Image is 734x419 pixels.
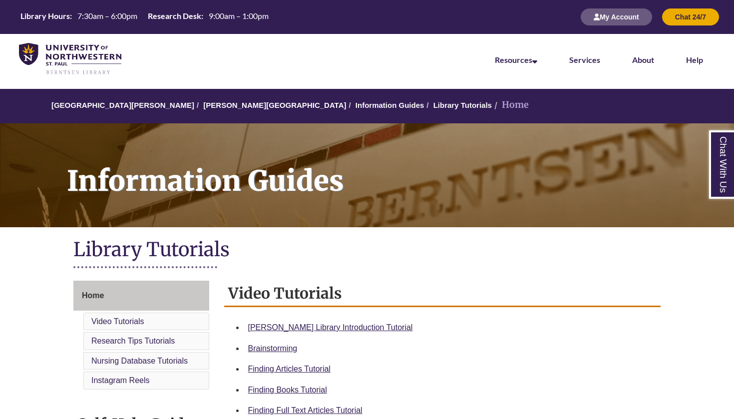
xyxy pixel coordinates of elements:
[495,55,537,64] a: Resources
[203,101,346,109] a: [PERSON_NAME][GEOGRAPHIC_DATA]
[77,11,137,20] span: 7:30am – 6:00pm
[248,323,413,332] a: [PERSON_NAME] Library Introduction Tutorial
[433,101,492,109] a: Library Tutorials
[686,55,703,64] a: Help
[632,55,654,64] a: About
[56,123,734,214] h1: Information Guides
[224,281,661,307] h2: Video Tutorials
[73,237,661,264] h1: Library Tutorials
[209,11,269,20] span: 9:00am – 1:00pm
[662,12,719,21] a: Chat 24/7
[91,376,150,385] a: Instagram Reels
[16,10,73,21] th: Library Hours:
[569,55,600,64] a: Services
[144,10,205,21] th: Research Desk:
[82,291,104,300] span: Home
[91,317,144,326] a: Video Tutorials
[73,281,209,392] div: Guide Page Menu
[51,101,194,109] a: [GEOGRAPHIC_DATA][PERSON_NAME]
[356,101,424,109] a: Information Guides
[16,10,273,23] table: Hours Today
[248,406,363,415] a: Finding Full Text Articles Tutorial
[19,43,121,75] img: UNWSP Library Logo
[581,8,652,25] button: My Account
[91,357,188,365] a: Nursing Database Tutorials
[248,344,298,353] a: Brainstorming
[248,386,327,394] a: Finding Books Tutorial
[73,281,209,311] a: Home
[248,365,331,373] a: Finding Articles Tutorial
[16,10,273,24] a: Hours Today
[662,8,719,25] button: Chat 24/7
[91,337,175,345] a: Research Tips Tutorials
[581,12,652,21] a: My Account
[492,98,529,112] li: Home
